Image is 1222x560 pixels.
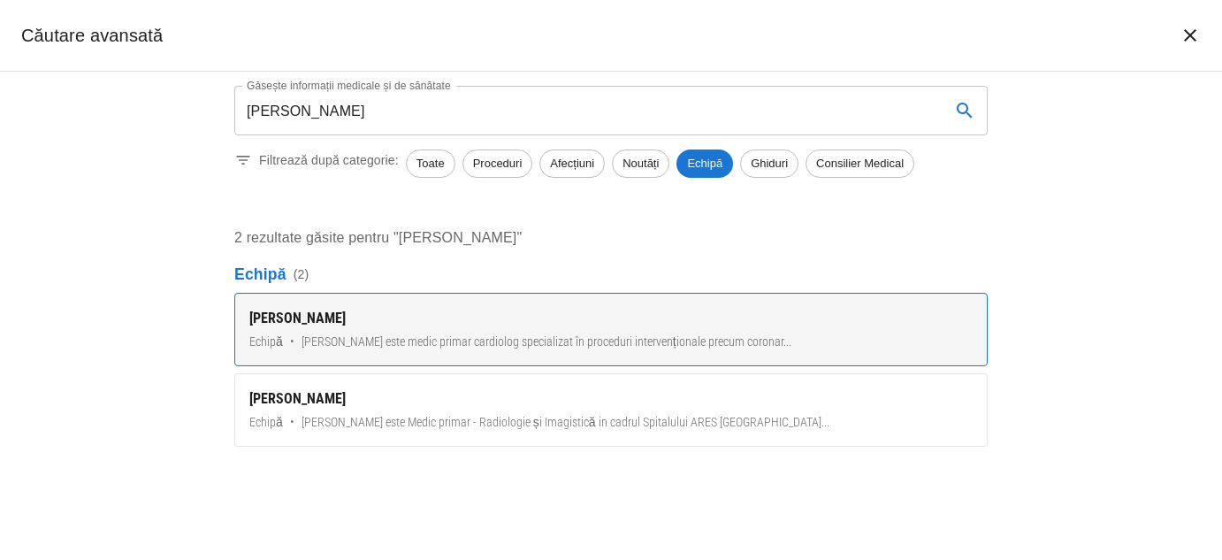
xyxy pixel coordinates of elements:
[613,155,668,173] span: Noutăți
[234,373,988,447] a: [PERSON_NAME]Echipă•[PERSON_NAME] este Medic primar - Radiologie și Imagistică in cadrul Spitalul...
[234,293,988,366] a: [PERSON_NAME]Echipă•[PERSON_NAME] este medic primar cardiolog specializat în proceduri intervenți...
[741,155,798,173] span: Ghiduri
[806,150,914,178] div: Consilier Medical
[302,413,829,432] span: [PERSON_NAME] este Medic primar - Radiologie și Imagistică in cadrul Spitalului ARES [GEOGRAPHIC_...
[407,155,454,173] span: Toate
[302,333,791,351] span: [PERSON_NAME] este medic primar cardiolog specializat în proceduri intervenționale precum coronar...
[249,308,973,329] div: [PERSON_NAME]
[806,155,913,173] span: Consilier Medical
[249,413,283,432] span: Echipă
[943,89,986,132] button: search
[540,155,604,173] span: Afecțiuni
[463,155,532,173] span: Proceduri
[290,333,294,351] span: •
[249,388,973,410] div: [PERSON_NAME]
[294,265,309,283] span: ( 2 )
[234,227,988,249] p: 2 rezultate găsite pentru "[PERSON_NAME]"
[676,155,733,173] span: Echipă
[259,151,399,169] p: Filtrează după categorie:
[406,150,455,178] div: Toate
[612,150,669,178] div: Noutăți
[247,78,451,93] label: Găsește informații medicale și de sănătate
[234,86,936,135] input: Introduceți un termen pentru căutare...
[740,150,798,178] div: Ghiduri
[462,150,533,178] div: Proceduri
[290,413,294,432] span: •
[1169,14,1211,57] button: închide căutarea
[234,263,988,286] p: Echipă
[249,333,283,351] span: Echipă
[676,150,733,178] div: Echipă
[539,150,605,178] div: Afecțiuni
[21,21,163,50] h2: Căutare avansată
